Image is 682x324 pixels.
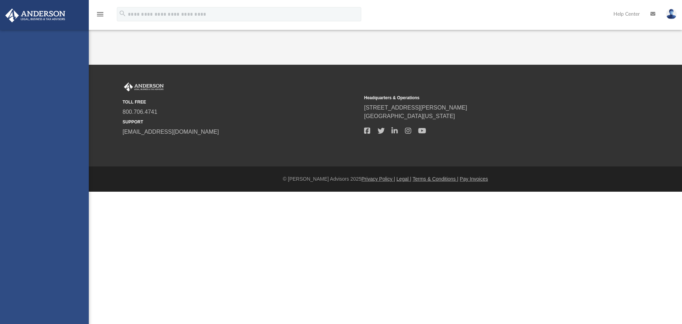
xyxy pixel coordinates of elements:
a: menu [96,14,104,18]
a: 800.706.4741 [123,109,157,115]
small: TOLL FREE [123,99,359,105]
i: menu [96,10,104,18]
img: User Pic [666,9,677,19]
small: SUPPORT [123,119,359,125]
a: [GEOGRAPHIC_DATA][US_STATE] [364,113,455,119]
a: [STREET_ADDRESS][PERSON_NAME] [364,105,467,111]
a: Legal | [396,176,411,182]
img: Anderson Advisors Platinum Portal [3,9,67,22]
img: Anderson Advisors Platinum Portal [123,83,165,92]
a: Pay Invoices [460,176,488,182]
small: Headquarters & Operations [364,95,601,101]
a: Terms & Conditions | [413,176,459,182]
a: [EMAIL_ADDRESS][DOMAIN_NAME] [123,129,219,135]
i: search [119,10,126,17]
a: Privacy Policy | [362,176,395,182]
div: © [PERSON_NAME] Advisors 2025 [89,175,682,183]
